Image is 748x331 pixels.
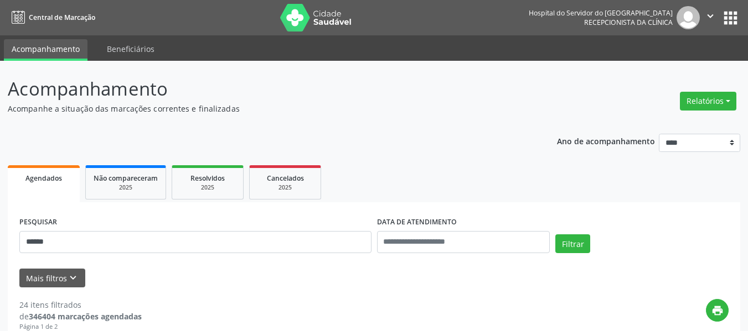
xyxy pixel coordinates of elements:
[190,174,225,183] span: Resolvidos
[706,299,729,322] button: print
[704,10,716,22] i: 
[94,183,158,192] div: 2025
[557,134,655,148] p: Ano de acompanhamento
[711,304,724,317] i: print
[19,269,85,288] button: Mais filtroskeyboard_arrow_down
[67,272,79,284] i: keyboard_arrow_down
[677,6,700,29] img: img
[721,8,740,28] button: apps
[584,18,673,27] span: Recepcionista da clínica
[4,39,87,61] a: Acompanhamento
[8,8,95,27] a: Central de Marcação
[19,311,142,322] div: de
[700,6,721,29] button: 
[94,174,158,183] span: Não compareceram
[8,103,520,114] p: Acompanhe a situação das marcações correntes e finalizadas
[555,234,590,253] button: Filtrar
[99,39,162,59] a: Beneficiários
[180,183,235,192] div: 2025
[25,174,62,183] span: Agendados
[29,13,95,22] span: Central de Marcação
[19,299,142,311] div: 24 itens filtrados
[529,8,673,18] div: Hospital do Servidor do [GEOGRAPHIC_DATA]
[257,183,313,192] div: 2025
[8,75,520,103] p: Acompanhamento
[29,311,142,322] strong: 346404 marcações agendadas
[267,174,304,183] span: Cancelados
[680,92,736,111] button: Relatórios
[19,214,57,231] label: PESQUISAR
[377,214,457,231] label: DATA DE ATENDIMENTO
